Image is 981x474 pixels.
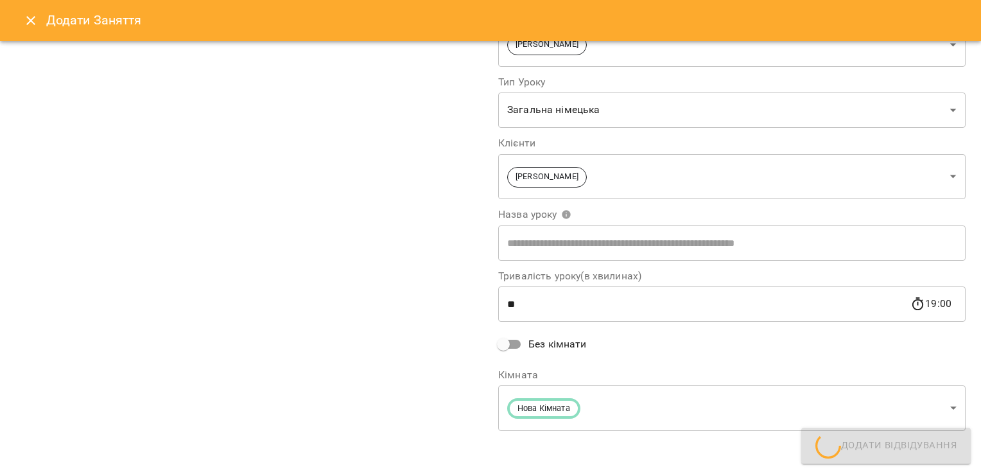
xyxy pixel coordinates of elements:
span: Назва уроку [498,209,571,220]
div: [PERSON_NAME] [498,22,966,67]
h6: Додати Заняття [46,10,966,30]
div: [PERSON_NAME] [498,154,966,199]
span: [PERSON_NAME] [508,39,586,51]
label: Тип Уроку [498,77,966,87]
label: Тривалість уроку(в хвилинах) [498,271,966,281]
label: Клієнти [498,138,966,148]
span: [PERSON_NAME] [508,171,586,183]
span: Без кімнати [528,337,587,352]
button: Close [15,5,46,36]
svg: Вкажіть назву уроку або виберіть клієнтів [561,209,571,220]
div: Нова Кімната [498,385,966,431]
div: Загальна німецька [498,92,966,128]
span: Нова Кімната [510,403,578,415]
label: Кімната [498,370,966,380]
